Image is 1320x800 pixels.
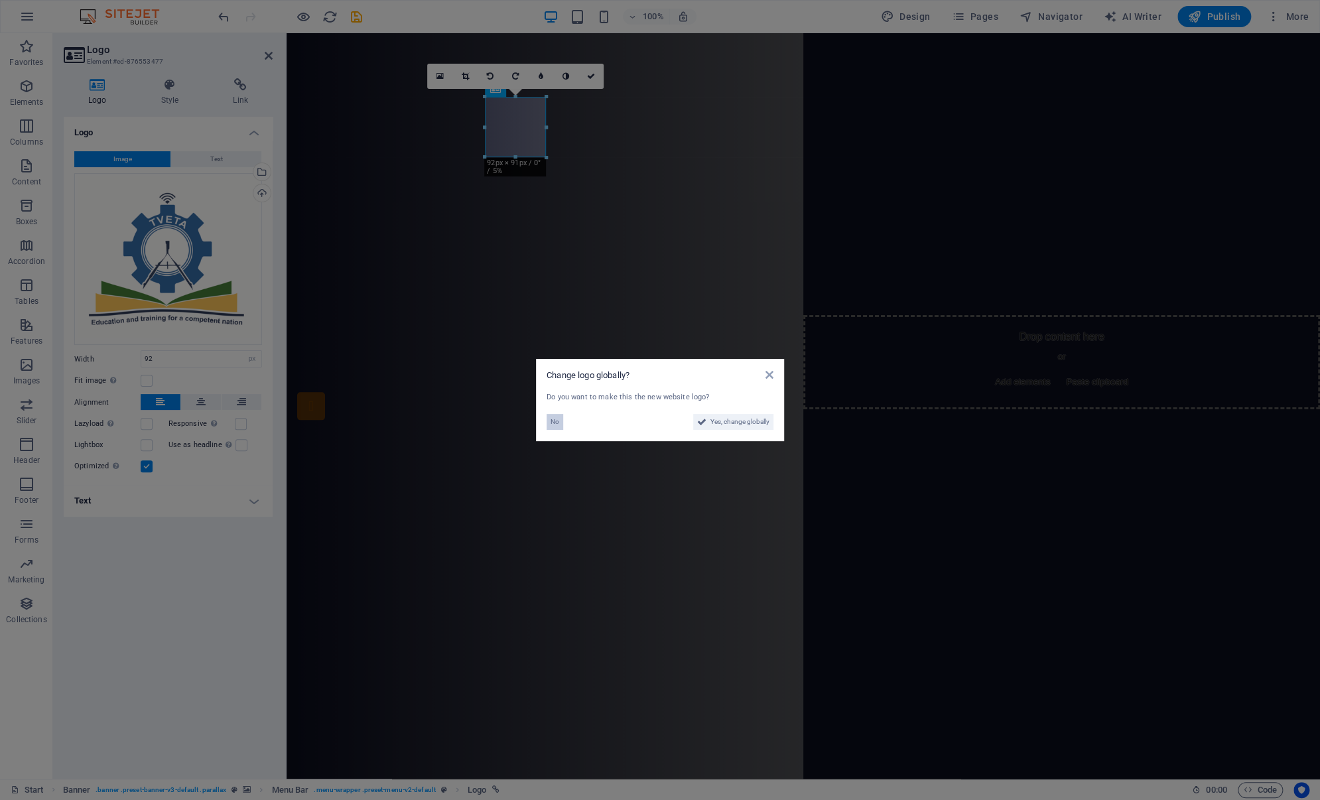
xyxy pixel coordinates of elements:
[547,392,773,403] div: Do you want to make this the new website logo?
[710,414,769,430] span: Yes, change globally
[693,414,773,430] button: Yes, change globally
[547,414,563,430] button: No
[547,370,629,380] span: Change logo globally?
[551,414,559,430] span: No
